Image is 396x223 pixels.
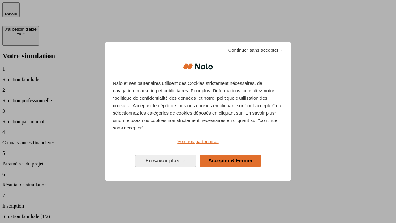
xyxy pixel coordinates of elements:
span: En savoir plus → [145,158,186,163]
span: Continuer sans accepter→ [228,46,283,54]
img: Logo [183,57,213,76]
button: En savoir plus: Configurer vos consentements [135,155,196,167]
span: Voir nos partenaires [177,139,218,144]
a: Voir nos partenaires [113,138,283,145]
span: Accepter & Fermer [208,158,252,163]
p: Nalo et ses partenaires utilisent des Cookies strictement nécessaires, de navigation, marketing e... [113,80,283,132]
div: Bienvenue chez Nalo Gestion du consentement [105,42,291,181]
button: Accepter & Fermer: Accepter notre traitement des données et fermer [200,155,261,167]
